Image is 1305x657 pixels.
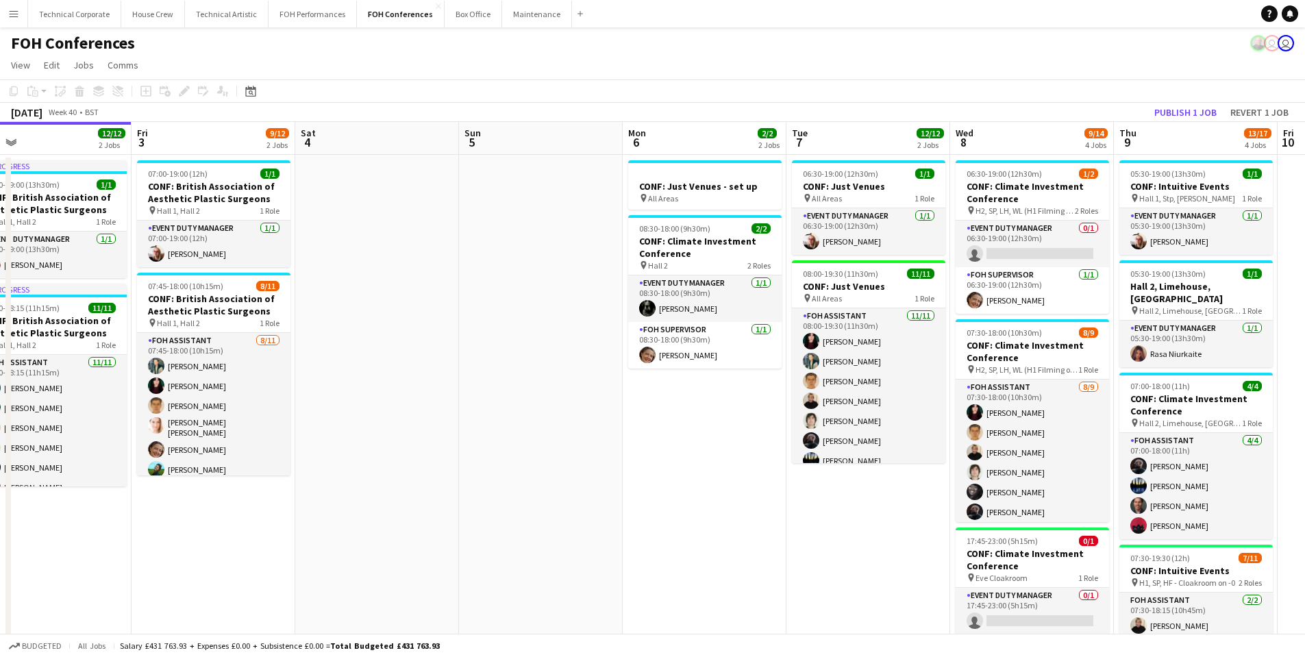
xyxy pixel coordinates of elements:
button: Publish 1 job [1149,103,1222,121]
div: Salary £431 763.93 + Expenses £0.00 + Subsistence £0.00 = [120,641,440,651]
button: Technical Corporate [28,1,121,27]
button: Box Office [445,1,502,27]
span: Edit [44,59,60,71]
button: FOH Performances [269,1,357,27]
button: Technical Artistic [185,1,269,27]
app-user-avatar: Liveforce Admin [1278,35,1294,51]
app-user-avatar: Visitor Services [1264,35,1280,51]
span: Comms [108,59,138,71]
a: Edit [38,56,65,74]
div: [DATE] [11,106,42,119]
a: View [5,56,36,74]
div: BST [85,107,99,117]
button: Revert 1 job [1225,103,1294,121]
a: Jobs [68,56,99,74]
a: Comms [102,56,144,74]
span: Week 40 [45,107,79,117]
button: FOH Conferences [357,1,445,27]
h1: FOH Conferences [11,33,135,53]
button: Maintenance [502,1,572,27]
span: All jobs [75,641,108,651]
span: Total Budgeted £431 763.93 [330,641,440,651]
span: Jobs [73,59,94,71]
button: Budgeted [7,639,64,654]
span: View [11,59,30,71]
app-user-avatar: PERM Chris Nye [1250,35,1267,51]
button: House Crew [121,1,185,27]
span: Budgeted [22,641,62,651]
